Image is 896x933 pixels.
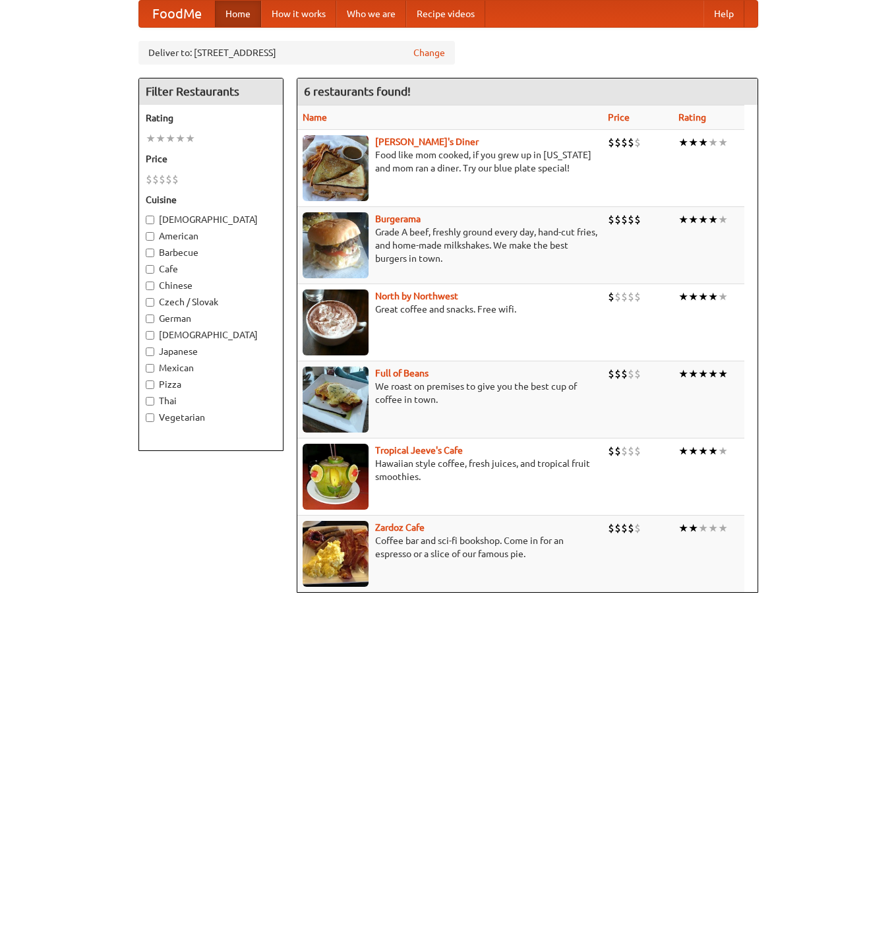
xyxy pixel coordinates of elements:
[146,347,154,356] input: Japanese
[146,213,276,226] label: [DEMOGRAPHIC_DATA]
[146,262,276,276] label: Cafe
[688,521,698,535] li: ★
[152,172,159,187] li: $
[146,380,154,389] input: Pizza
[303,521,369,587] img: zardoz.jpg
[146,394,276,407] label: Thai
[303,112,327,123] a: Name
[608,135,614,150] li: $
[698,521,708,535] li: ★
[678,212,688,227] li: ★
[688,135,698,150] li: ★
[146,152,276,166] h5: Price
[146,131,156,146] li: ★
[698,289,708,304] li: ★
[146,172,152,187] li: $
[172,172,179,187] li: $
[634,444,641,458] li: $
[375,522,425,533] a: Zardoz Cafe
[303,457,597,483] p: Hawaiian style coffee, fresh juices, and tropical fruit smoothies.
[634,367,641,381] li: $
[634,135,641,150] li: $
[303,367,369,433] img: beans.jpg
[688,212,698,227] li: ★
[698,135,708,150] li: ★
[614,135,621,150] li: $
[634,212,641,227] li: $
[608,521,614,535] li: $
[146,282,154,290] input: Chinese
[698,212,708,227] li: ★
[718,289,728,304] li: ★
[703,1,744,27] a: Help
[678,112,706,123] a: Rating
[708,444,718,458] li: ★
[608,212,614,227] li: $
[303,534,597,560] p: Coffee bar and sci-fi bookshop. Come in for an espresso or a slice of our famous pie.
[146,364,154,373] input: Mexican
[708,289,718,304] li: ★
[375,368,429,378] a: Full of Beans
[688,289,698,304] li: ★
[628,212,634,227] li: $
[146,361,276,375] label: Mexican
[303,444,369,510] img: jeeves.jpg
[614,367,621,381] li: $
[146,193,276,206] h5: Cuisine
[375,136,479,147] a: [PERSON_NAME]'s Diner
[628,289,634,304] li: $
[708,521,718,535] li: ★
[175,131,185,146] li: ★
[303,135,369,201] img: sallys.jpg
[678,135,688,150] li: ★
[146,229,276,243] label: American
[146,265,154,274] input: Cafe
[634,521,641,535] li: $
[261,1,336,27] a: How it works
[628,135,634,150] li: $
[146,345,276,358] label: Japanese
[303,303,597,316] p: Great coffee and snacks. Free wifi.
[413,46,445,59] a: Change
[165,131,175,146] li: ★
[708,212,718,227] li: ★
[698,367,708,381] li: ★
[146,279,276,292] label: Chinese
[621,367,628,381] li: $
[628,444,634,458] li: $
[614,444,621,458] li: $
[678,367,688,381] li: ★
[375,214,421,224] a: Burgerama
[215,1,261,27] a: Home
[621,135,628,150] li: $
[614,289,621,304] li: $
[621,521,628,535] li: $
[146,331,154,340] input: [DEMOGRAPHIC_DATA]
[688,367,698,381] li: ★
[165,172,172,187] li: $
[718,135,728,150] li: ★
[146,315,154,323] input: German
[303,380,597,406] p: We roast on premises to give you the best cup of coffee in town.
[621,289,628,304] li: $
[375,445,463,456] a: Tropical Jeeve's Cafe
[718,521,728,535] li: ★
[159,172,165,187] li: $
[678,444,688,458] li: ★
[185,131,195,146] li: ★
[303,212,369,278] img: burgerama.jpg
[146,295,276,309] label: Czech / Slovak
[156,131,165,146] li: ★
[303,289,369,355] img: north.jpg
[375,291,458,301] b: North by Northwest
[406,1,485,27] a: Recipe videos
[146,328,276,342] label: [DEMOGRAPHIC_DATA]
[146,411,276,424] label: Vegetarian
[708,135,718,150] li: ★
[146,378,276,391] label: Pizza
